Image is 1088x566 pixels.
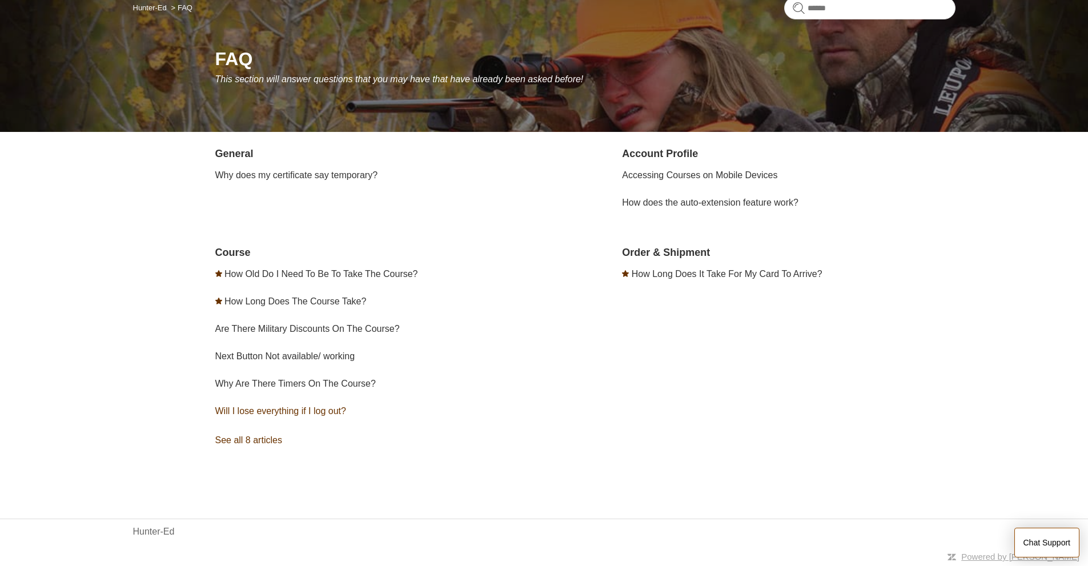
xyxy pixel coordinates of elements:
[133,3,169,12] li: Hunter-Ed
[961,552,1079,561] a: Powered by [PERSON_NAME]
[1014,528,1080,557] button: Chat Support
[133,525,175,539] a: Hunter-Ed
[215,425,548,456] a: See all 8 articles
[168,3,192,12] li: FAQ
[215,351,355,361] a: Next Button Not available/ working
[215,247,251,258] a: Course
[622,270,629,277] svg: Promoted article
[133,3,167,12] a: Hunter-Ed
[224,269,418,279] a: How Old Do I Need To Be To Take The Course?
[215,73,955,86] p: This section will answer questions that you may have that have already been asked before!
[215,406,346,416] a: Will I lose everything if I log out?
[215,45,955,73] h1: FAQ
[215,324,400,334] a: Are There Military Discounts On The Course?
[215,170,378,180] a: Why does my certificate say temporary?
[622,198,798,207] a: How does the auto-extension feature work?
[215,270,222,277] svg: Promoted article
[622,247,710,258] a: Order & Shipment
[215,379,376,388] a: Why Are There Timers On The Course?
[224,296,366,306] a: How Long Does The Course Take?
[215,298,222,304] svg: Promoted article
[622,170,777,180] a: Accessing Courses on Mobile Devices
[215,148,254,159] a: General
[632,269,822,279] a: How Long Does It Take For My Card To Arrive?
[622,148,698,159] a: Account Profile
